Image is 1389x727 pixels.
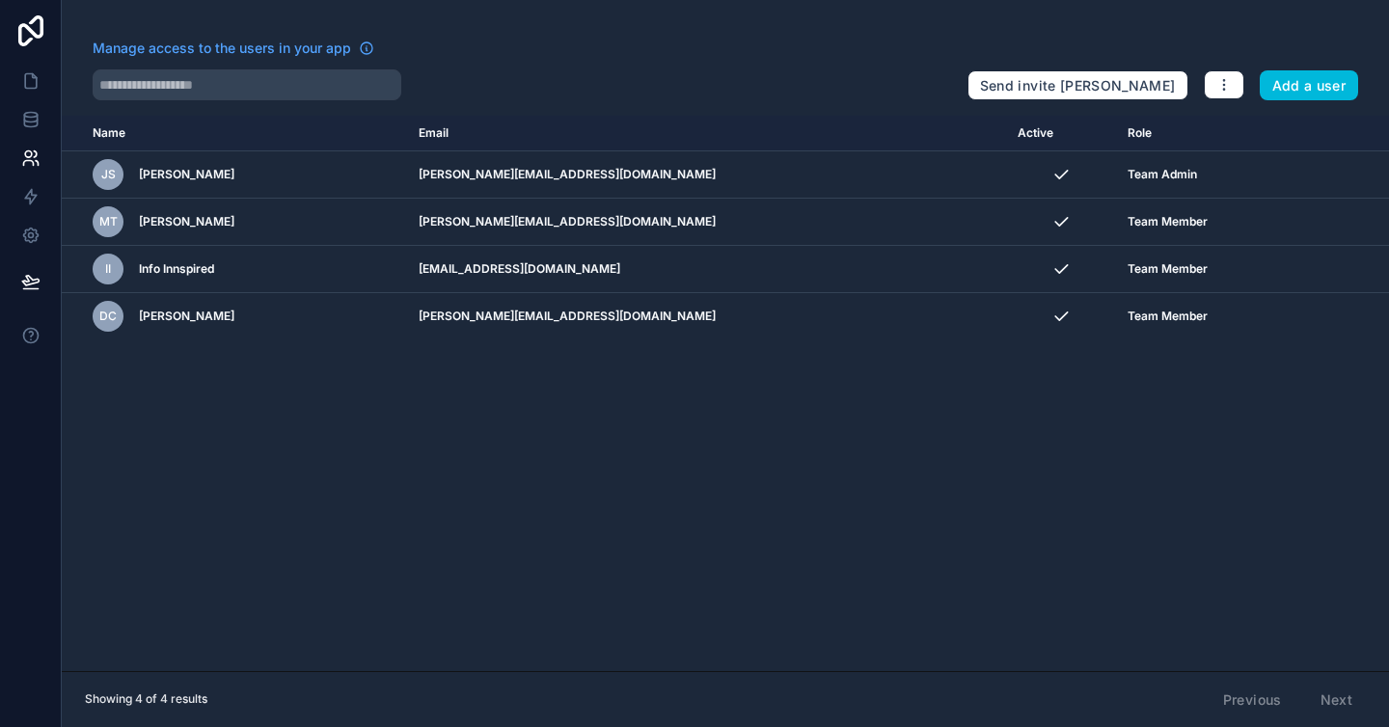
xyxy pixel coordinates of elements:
[99,309,117,324] span: DC
[1128,309,1208,324] span: Team Member
[99,214,118,229] span: MT
[407,199,1007,246] td: [PERSON_NAME][EMAIL_ADDRESS][DOMAIN_NAME]
[93,39,351,58] span: Manage access to the users in your app
[139,214,234,229] span: [PERSON_NAME]
[85,691,207,707] span: Showing 4 of 4 results
[62,116,407,151] th: Name
[105,261,111,277] span: II
[1006,116,1116,151] th: Active
[139,167,234,182] span: [PERSON_NAME]
[139,261,214,277] span: Info Innspired
[1128,167,1197,182] span: Team Admin
[407,246,1007,293] td: [EMAIL_ADDRESS][DOMAIN_NAME]
[1128,261,1208,277] span: Team Member
[1260,70,1359,101] button: Add a user
[407,116,1007,151] th: Email
[407,151,1007,199] td: [PERSON_NAME][EMAIL_ADDRESS][DOMAIN_NAME]
[62,116,1389,671] div: scrollable content
[139,309,234,324] span: [PERSON_NAME]
[101,167,116,182] span: JS
[1128,214,1208,229] span: Team Member
[93,39,374,58] a: Manage access to the users in your app
[407,293,1007,340] td: [PERSON_NAME][EMAIL_ADDRESS][DOMAIN_NAME]
[1116,116,1309,151] th: Role
[967,70,1188,101] button: Send invite [PERSON_NAME]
